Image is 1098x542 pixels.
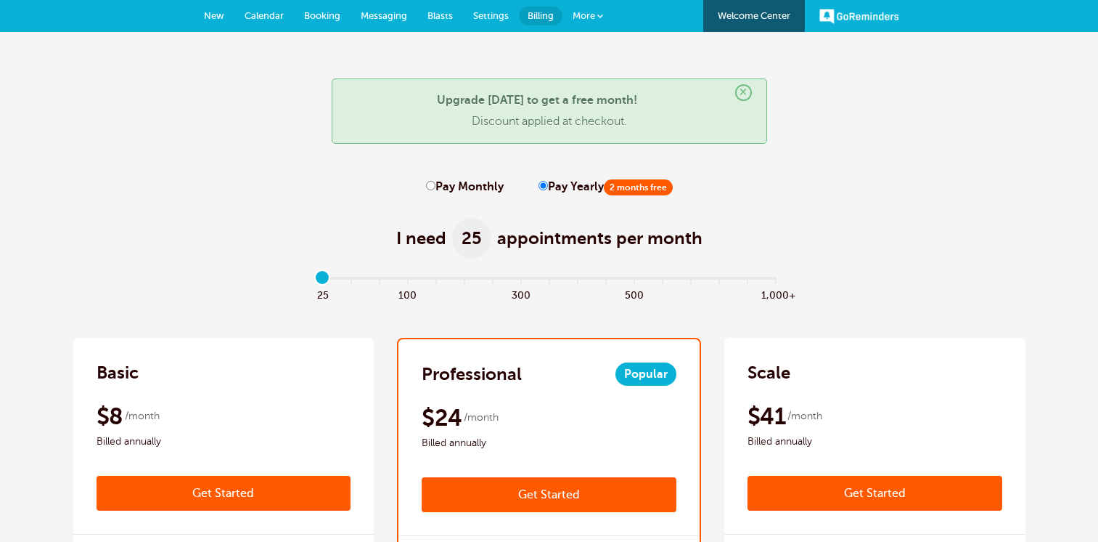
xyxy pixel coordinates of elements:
[538,181,548,190] input: Pay Yearly2 months free
[747,361,790,384] h2: Scale
[747,402,785,431] span: $41
[464,409,499,426] span: /month
[747,476,1002,511] a: Get Started
[204,10,224,21] span: New
[519,7,562,25] a: Billing
[308,286,337,302] span: 25
[507,286,535,302] span: 300
[473,10,509,21] span: Settings
[787,408,822,425] span: /month
[452,218,491,259] span: 25
[245,10,284,21] span: Calendar
[393,286,422,302] span: 100
[97,361,139,384] h2: Basic
[604,179,673,195] span: 2 months free
[437,94,637,107] strong: Upgrade [DATE] to get a free month!
[347,115,752,129] p: Discount applied at checkout.
[97,402,123,431] span: $8
[735,84,752,101] span: ×
[426,181,435,190] input: Pay Monthly
[761,286,790,302] span: 1,000+
[573,10,595,21] span: More
[422,434,676,452] span: Billed annually
[97,433,351,450] span: Billed annually
[426,180,504,194] label: Pay Monthly
[422,477,676,512] a: Get Started
[304,10,340,21] span: Booking
[361,10,407,21] span: Messaging
[747,433,1002,450] span: Billed annually
[528,10,554,21] span: Billing
[620,286,648,302] span: 500
[615,363,676,386] span: Popular
[497,227,702,250] span: appointments per month
[427,10,453,21] span: Blasts
[538,180,673,194] label: Pay Yearly
[125,408,160,425] span: /month
[422,363,522,386] h2: Professional
[422,403,462,432] span: $24
[97,476,351,511] a: Get Started
[396,227,446,250] span: I need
